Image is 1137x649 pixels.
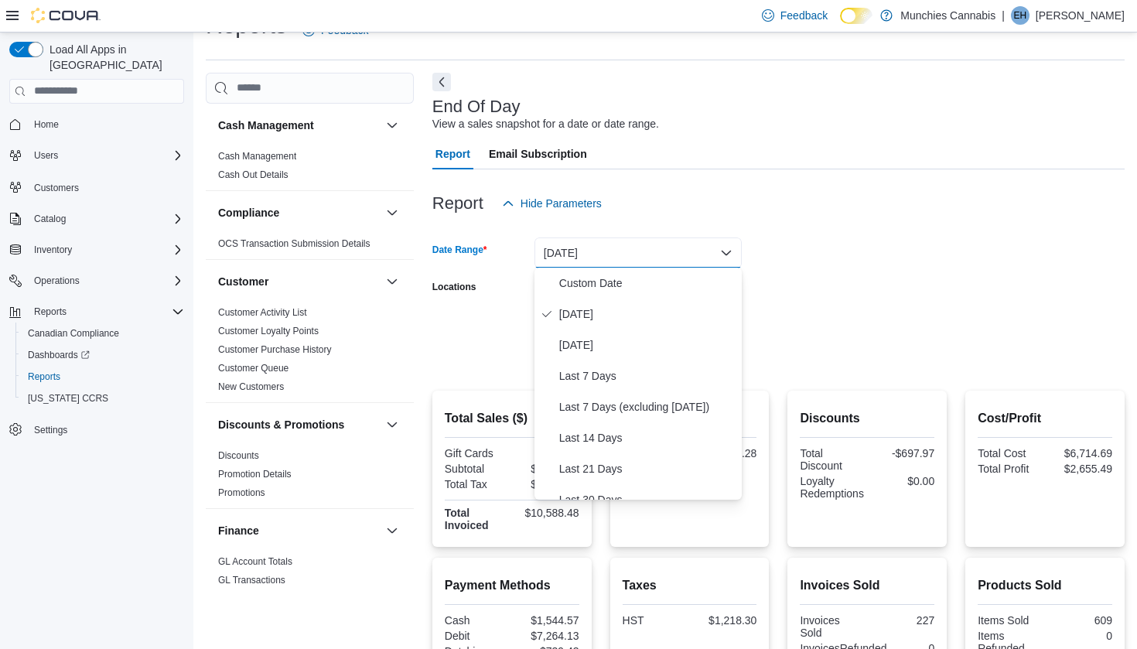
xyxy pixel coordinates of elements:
div: $2,655.49 [1048,463,1112,475]
div: -$697.97 [870,447,934,459]
div: $9,370.18 [515,463,579,475]
span: Dark Mode [840,24,841,25]
span: Dashboards [28,349,90,361]
span: Inventory [28,241,184,259]
h2: Cost/Profit [978,409,1112,428]
a: Home [28,115,65,134]
span: Load All Apps in [GEOGRAPHIC_DATA] [43,42,184,73]
div: Loyalty Redemptions [800,475,864,500]
div: Finance [206,552,414,596]
span: Operations [34,275,80,287]
div: Items Sold [978,614,1042,627]
span: Canadian Compliance [22,324,184,343]
div: Elias Hanna [1011,6,1029,25]
button: [US_STATE] CCRS [15,388,190,409]
span: Hide Parameters [521,196,602,211]
div: $0.00 [515,447,579,459]
span: Custom Date [559,274,736,292]
a: Cash Out Details [218,169,289,180]
button: Finance [383,521,401,540]
button: Reports [3,301,190,323]
div: Total Profit [978,463,1042,475]
button: Reports [15,366,190,388]
button: Compliance [383,203,401,222]
h3: End Of Day [432,97,521,116]
a: Discounts [218,450,259,461]
span: Canadian Compliance [28,327,119,340]
div: Total Tax [445,478,509,490]
span: Feedback [780,8,828,23]
a: Customer Queue [218,363,289,374]
h3: Report [432,194,483,213]
div: Select listbox [534,268,742,500]
div: 0 [1048,630,1112,642]
a: Customer Loyalty Points [218,326,319,336]
span: Last 14 Days [559,429,736,447]
h2: Products Sold [978,576,1112,595]
button: Cash Management [218,118,380,133]
h2: Total Sales ($) [445,409,579,428]
span: Catalog [34,213,66,225]
img: Cova [31,8,101,23]
button: Finance [218,523,380,538]
nav: Complex example [9,107,184,481]
h2: Invoices Sold [800,576,934,595]
div: $1,218.30 [515,478,579,490]
div: $6,714.69 [1048,447,1112,459]
span: Last 7 Days (excluding [DATE]) [559,398,736,416]
a: Customer Purchase History [218,344,332,355]
span: Reports [28,302,184,321]
button: Inventory [3,239,190,261]
span: Home [34,118,59,131]
p: | [1002,6,1005,25]
div: View a sales snapshot for a date or date range. [432,116,659,132]
h2: Payment Methods [445,576,579,595]
p: Munchies Cannabis [900,6,995,25]
span: Catalog [28,210,184,228]
button: Hide Parameters [496,188,608,219]
button: Canadian Compliance [15,323,190,344]
a: Customer Activity List [218,307,307,318]
a: GL Transactions [218,575,285,586]
a: Dashboards [15,344,190,366]
div: Compliance [206,234,414,259]
span: Reports [22,367,184,386]
span: Inventory [34,244,72,256]
button: Operations [3,270,190,292]
span: Operations [28,272,184,290]
span: Report [435,138,470,169]
span: Home [28,114,184,134]
div: Debit [445,630,509,642]
span: Email Subscription [489,138,587,169]
h3: Finance [218,523,259,538]
button: Next [432,73,451,91]
input: Dark Mode [840,8,872,24]
a: GL Account Totals [218,556,292,567]
div: $1,544.57 [515,614,579,627]
a: [US_STATE] CCRS [22,389,114,408]
a: Customers [28,179,85,197]
button: Customer [383,272,401,291]
button: Home [3,113,190,135]
button: [DATE] [534,237,742,268]
button: Customers [3,176,190,198]
div: Discounts & Promotions [206,446,414,508]
a: New Customers [218,381,284,392]
button: Users [3,145,190,166]
div: Cash [445,614,509,627]
span: Washington CCRS [22,389,184,408]
button: Discounts & Promotions [218,417,380,432]
label: Date Range [432,244,487,256]
div: $0.00 [870,475,934,487]
h2: Discounts [800,409,934,428]
span: Reports [34,306,67,318]
span: [DATE] [559,336,736,354]
div: Invoices Sold [800,614,864,639]
div: Total Cost [978,447,1042,459]
span: Settings [34,424,67,436]
span: [US_STATE] CCRS [28,392,108,405]
button: Catalog [28,210,72,228]
button: Customer [218,274,380,289]
a: Promotions [218,487,265,498]
button: Reports [28,302,73,321]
